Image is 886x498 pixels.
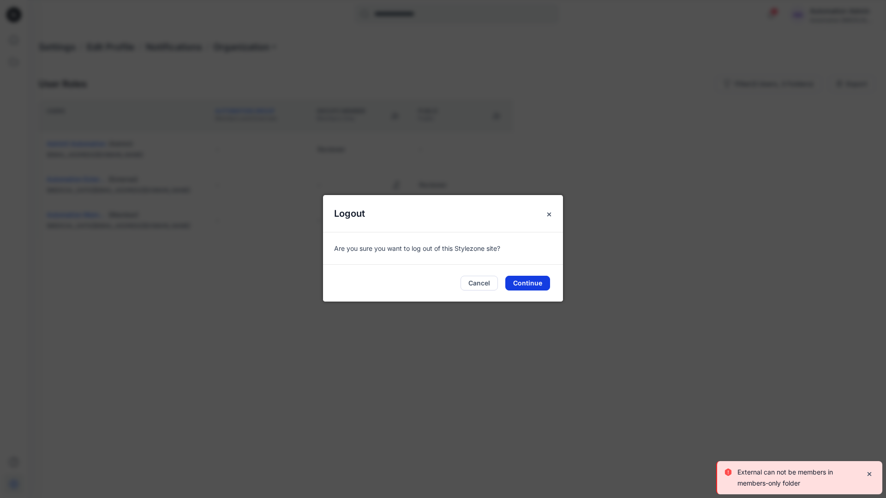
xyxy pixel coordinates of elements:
[712,457,886,498] div: Notifications-bottom-right
[461,276,498,290] button: Cancel
[541,206,557,223] button: Close
[737,467,858,489] p: External can not be members in members-only folder
[334,243,552,253] p: Are you sure you want to log out of this Stylezone site?
[323,195,376,232] h5: Logout
[505,276,550,290] button: Continue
